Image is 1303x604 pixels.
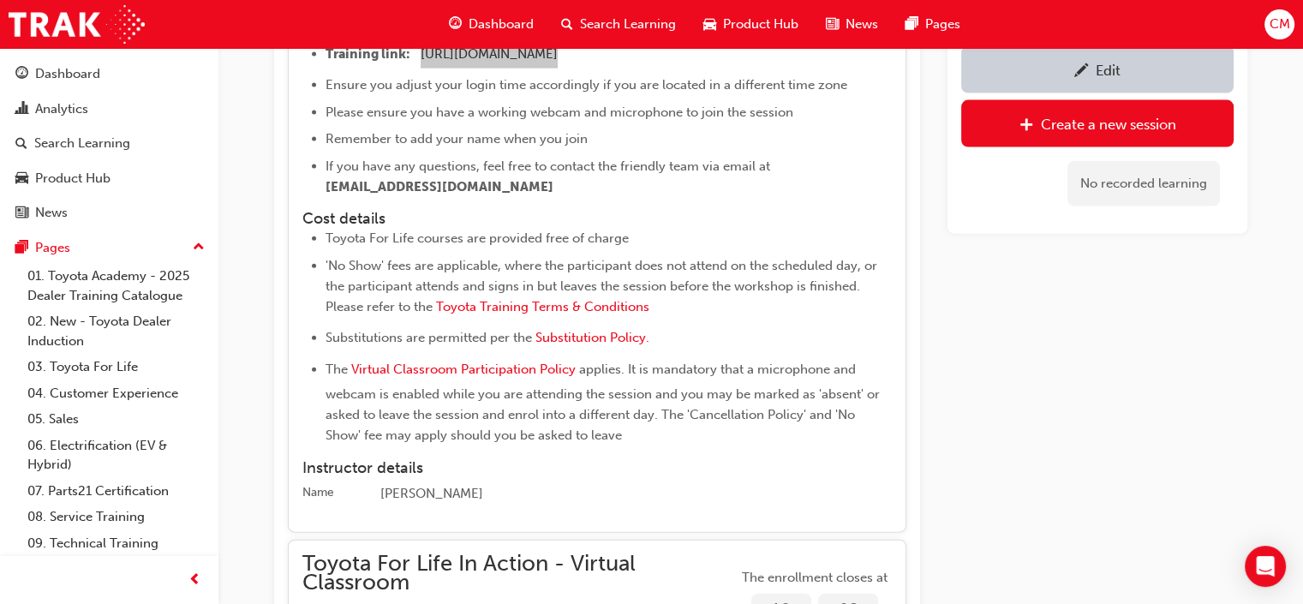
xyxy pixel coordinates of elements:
a: 04. Customer Experience [21,380,212,407]
div: [PERSON_NAME] [380,484,892,505]
span: News [846,15,878,34]
div: Create a new session [1041,116,1176,133]
span: pages-icon [15,241,28,256]
a: Search Learning [7,128,212,159]
span: guage-icon [15,67,28,82]
a: Toyota Training Terms & Conditions [436,299,649,314]
div: Pages [35,238,70,258]
span: [EMAIL_ADDRESS][DOMAIN_NAME] [326,179,553,194]
button: Pages [7,232,212,264]
span: car-icon [15,171,28,187]
span: Toyota For Life In Action - Virtual Classroom [302,554,738,593]
span: guage-icon [449,14,462,35]
span: up-icon [193,236,205,259]
span: Pages [925,15,960,34]
div: No recorded learning [1067,161,1220,206]
div: Analytics [35,99,88,119]
div: Name [302,484,334,501]
div: Search Learning [34,134,130,153]
button: DashboardAnalyticsSearch LearningProduct HubNews [7,55,212,232]
h4: Cost details [302,210,892,229]
span: pages-icon [906,14,918,35]
span: news-icon [15,206,28,221]
a: 01. Toyota Academy - 2025 Dealer Training Catalogue [21,263,212,308]
a: 08. Service Training [21,504,212,530]
a: 09. Technical Training [21,530,212,557]
a: 06. Electrification (EV & Hybrid) [21,433,212,478]
span: car-icon [703,14,716,35]
h4: Instructor details [302,459,892,478]
a: Edit [961,46,1234,93]
div: Dashboard [35,64,100,84]
a: Create a new session [961,100,1234,147]
a: Virtual Classroom Participation Policy [351,362,576,377]
span: Remember to add your name when you join [326,131,588,147]
a: 07. Parts21 Certification [21,478,212,505]
div: Product Hub [35,169,111,188]
img: Trak [9,5,145,44]
a: Analytics [7,93,212,125]
span: Please ensure you have a working webcam and microphone to join the session [326,105,793,120]
a: Product Hub [7,163,212,194]
a: 05. Sales [21,406,212,433]
a: pages-iconPages [892,7,974,42]
a: guage-iconDashboard [435,7,547,42]
div: News [35,203,68,223]
span: pencil-icon [1074,63,1089,81]
span: news-icon [826,14,839,35]
span: Product Hub [723,15,798,34]
div: Edit [1096,62,1121,79]
span: The [326,362,348,377]
span: prev-icon [188,570,201,591]
span: CM [1269,15,1289,34]
span: Ensure you adjust your login time accordingly if you are located in a different time zone [326,77,847,93]
span: The enrollment closes at [738,568,892,588]
span: Training link: [326,46,410,62]
span: If you have any questions, feel free to contact the friendly team via email at [326,158,770,174]
a: 02. New - Toyota Dealer Induction [21,308,212,354]
span: applies. It is mandatory that a microphone and webcam is enabled while you are attending the sess... [326,362,883,443]
a: Substitution Policy. [535,330,649,345]
div: Open Intercom Messenger [1245,546,1286,587]
span: Dashboard [469,15,534,34]
button: CM [1264,9,1294,39]
a: car-iconProduct Hub [690,7,812,42]
a: search-iconSearch Learning [547,7,690,42]
span: search-icon [15,136,27,152]
span: Substitutions are permitted per the [326,330,532,345]
a: news-iconNews [812,7,892,42]
a: News [7,197,212,229]
a: [URL][DOMAIN_NAME] [421,46,558,62]
span: Search Learning [580,15,676,34]
a: Dashboard [7,58,212,90]
span: 'No Show' fees are applicable, where the participant does not attend on the scheduled day, or the... [326,258,881,314]
span: search-icon [561,14,573,35]
span: chart-icon [15,102,28,117]
span: Toyota For Life courses are provided free of charge [326,230,629,246]
span: plus-icon [1019,117,1034,135]
a: 03. Toyota For Life [21,354,212,380]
